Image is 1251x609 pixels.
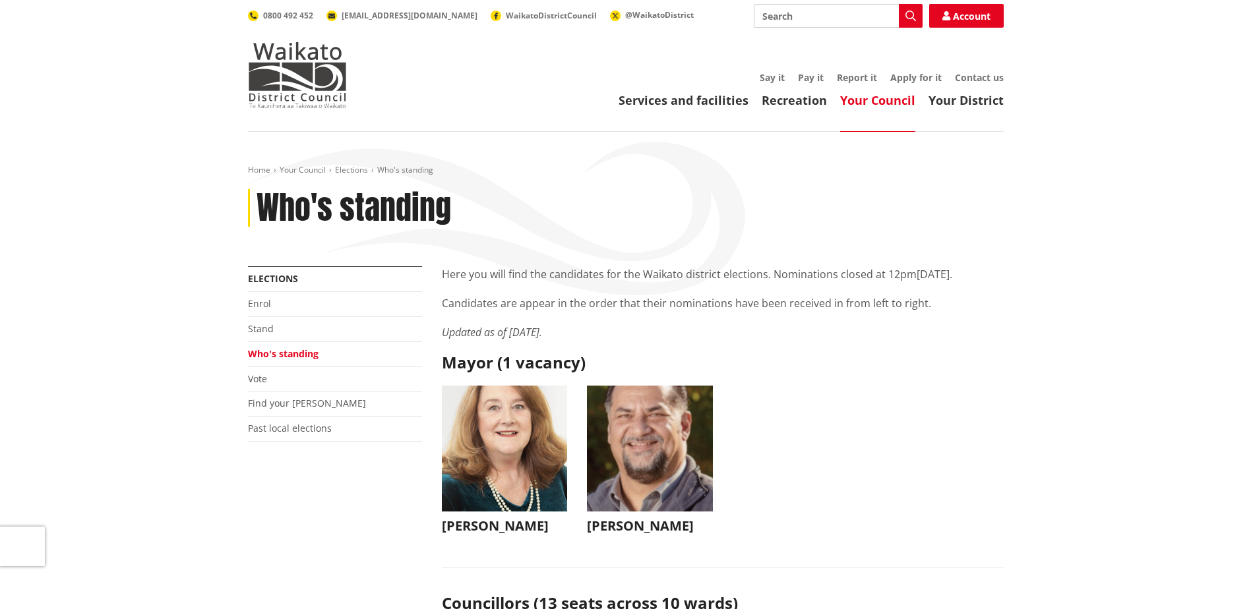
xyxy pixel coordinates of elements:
[890,71,942,84] a: Apply for it
[610,9,694,20] a: @WaikatoDistrict
[442,295,1004,311] p: Candidates are appear in the order that their nominations have been received in from left to right.
[619,92,748,108] a: Services and facilities
[762,92,827,108] a: Recreation
[248,164,270,175] a: Home
[442,386,568,540] button: [PERSON_NAME]
[248,42,347,108] img: Waikato District Council - Te Kaunihera aa Takiwaa o Waikato
[248,165,1004,176] nav: breadcrumb
[342,10,477,21] span: [EMAIL_ADDRESS][DOMAIN_NAME]
[442,266,1004,282] p: Here you will find the candidates for the Waikato district elections. Nominations closed at 12pm[...
[326,10,477,21] a: [EMAIL_ADDRESS][DOMAIN_NAME]
[442,386,568,511] img: WO-M__CHURCH_J__UwGuY
[257,189,451,227] h1: Who's standing
[506,10,597,21] span: WaikatoDistrictCouncil
[248,272,298,285] a: Elections
[754,4,923,28] input: Search input
[625,9,694,20] span: @WaikatoDistrict
[491,10,597,21] a: WaikatoDistrictCouncil
[442,518,568,534] h3: [PERSON_NAME]
[280,164,326,175] a: Your Council
[248,347,319,360] a: Who's standing
[587,386,713,540] button: [PERSON_NAME]
[248,397,366,409] a: Find your [PERSON_NAME]
[248,10,313,21] a: 0800 492 452
[587,518,713,534] h3: [PERSON_NAME]
[442,325,542,339] em: Updated as of [DATE].
[929,4,1004,28] a: Account
[248,297,271,310] a: Enrol
[840,92,915,108] a: Your Council
[377,164,433,175] span: Who's standing
[929,92,1004,108] a: Your District
[837,71,877,84] a: Report it
[248,322,274,335] a: Stand
[798,71,824,84] a: Pay it
[335,164,368,175] a: Elections
[248,422,332,434] a: Past local elections
[955,71,1004,84] a: Contact us
[587,386,713,511] img: WO-M__BECH_A__EWN4j
[760,71,785,84] a: Say it
[263,10,313,21] span: 0800 492 452
[248,372,267,385] a: Vote
[442,351,586,373] strong: Mayor (1 vacancy)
